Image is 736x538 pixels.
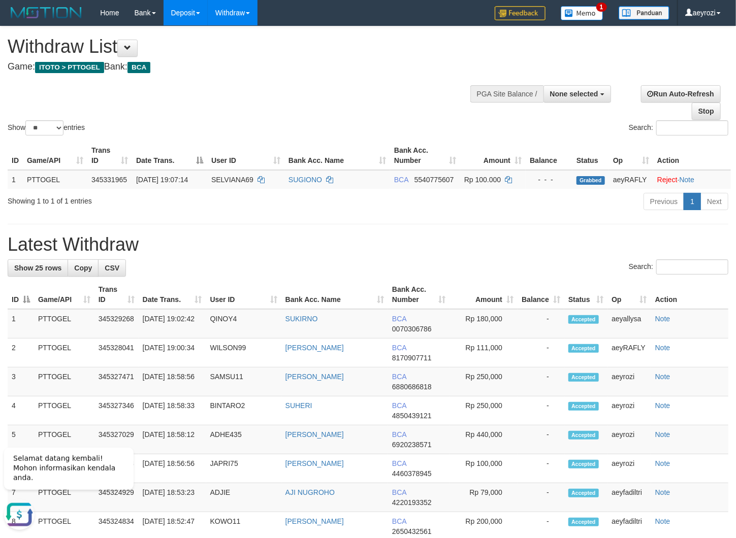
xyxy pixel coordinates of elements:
[655,488,670,496] a: Note
[285,430,344,439] a: [PERSON_NAME]
[450,483,518,512] td: Rp 79,000
[94,425,139,454] td: 345327029
[8,5,85,20] img: MOTION_logo.png
[13,16,115,43] span: Selamat datang kembali! Mohon informasikan kendala anda.
[206,396,281,425] td: BINTARO2
[568,373,599,382] span: Accepted
[653,170,731,189] td: ·
[388,280,450,309] th: Bank Acc. Number: activate to sort column ascending
[390,141,460,170] th: Bank Acc. Number: activate to sort column ascending
[392,498,432,507] span: Copy 4220193352 to clipboard
[139,309,206,339] td: [DATE] 19:02:42
[206,454,281,483] td: JAPRI75
[8,234,728,255] h1: Latest Withdraw
[285,459,344,467] a: [PERSON_NAME]
[572,141,609,170] th: Status
[518,280,564,309] th: Balance: activate to sort column ascending
[207,141,284,170] th: User ID: activate to sort column ascending
[285,373,344,381] a: [PERSON_NAME]
[657,176,678,184] a: Reject
[518,483,564,512] td: -
[470,85,543,103] div: PGA Site Balance /
[8,192,299,206] div: Showing 1 to 1 of 1 entries
[543,85,611,103] button: None selected
[34,367,94,396] td: PTTOGEL
[285,344,344,352] a: [PERSON_NAME]
[414,176,454,184] span: Copy 5540775607 to clipboard
[94,396,139,425] td: 345327346
[285,401,312,410] a: SUHERI
[530,175,568,185] div: - - -
[495,6,546,20] img: Feedback.jpg
[136,176,188,184] span: [DATE] 19:07:14
[139,396,206,425] td: [DATE] 18:58:33
[8,367,34,396] td: 3
[34,425,94,454] td: PTTOGEL
[94,309,139,339] td: 345329268
[34,396,94,425] td: PTTOGEL
[629,120,728,136] label: Search:
[607,339,651,367] td: aeyRAFLY
[34,280,94,309] th: Game/API: activate to sort column ascending
[206,425,281,454] td: ADHE435
[8,309,34,339] td: 1
[700,193,728,210] a: Next
[392,430,406,439] span: BCA
[619,6,669,20] img: panduan.png
[394,176,408,184] span: BCA
[568,489,599,497] span: Accepted
[655,517,670,525] a: Note
[518,339,564,367] td: -
[285,315,318,323] a: SUKIRNO
[8,280,34,309] th: ID: activate to sort column descending
[609,141,653,170] th: Op: activate to sort column ascending
[656,120,728,136] input: Search:
[8,141,23,170] th: ID
[550,90,598,98] span: None selected
[607,280,651,309] th: Op: activate to sort column ascending
[607,309,651,339] td: aeyallysa
[568,315,599,324] span: Accepted
[94,367,139,396] td: 345327471
[94,280,139,309] th: Trans ID: activate to sort column ascending
[392,469,432,478] span: Copy 4460378945 to clipboard
[289,176,322,184] a: SUGIONO
[206,309,281,339] td: QINOY4
[644,193,684,210] a: Previous
[607,425,651,454] td: aeyrozi
[392,401,406,410] span: BCA
[607,454,651,483] td: aeyrozi
[655,430,670,439] a: Note
[392,383,432,391] span: Copy 6880686818 to clipboard
[14,264,61,272] span: Show 25 rows
[8,170,23,189] td: 1
[139,339,206,367] td: [DATE] 19:00:34
[8,37,481,57] h1: Withdraw List
[392,459,406,467] span: BCA
[281,280,388,309] th: Bank Acc. Name: activate to sort column ascending
[392,488,406,496] span: BCA
[450,454,518,483] td: Rp 100,000
[653,141,731,170] th: Action
[139,367,206,396] td: [DATE] 18:58:56
[568,460,599,468] span: Accepted
[518,454,564,483] td: -
[518,425,564,454] td: -
[23,170,87,189] td: PTTOGEL
[684,193,701,210] a: 1
[23,141,87,170] th: Game/API: activate to sort column ascending
[206,367,281,396] td: SAMSU11
[8,339,34,367] td: 2
[450,367,518,396] td: Rp 250,000
[139,425,206,454] td: [DATE] 18:58:12
[8,425,34,454] td: 5
[139,454,206,483] td: [DATE] 18:56:56
[450,339,518,367] td: Rp 111,000
[392,344,406,352] span: BCA
[139,483,206,512] td: [DATE] 18:53:23
[284,141,390,170] th: Bank Acc. Name: activate to sort column ascending
[692,103,721,120] a: Stop
[607,396,651,425] td: aeyrozi
[450,425,518,454] td: Rp 440,000
[206,280,281,309] th: User ID: activate to sort column ascending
